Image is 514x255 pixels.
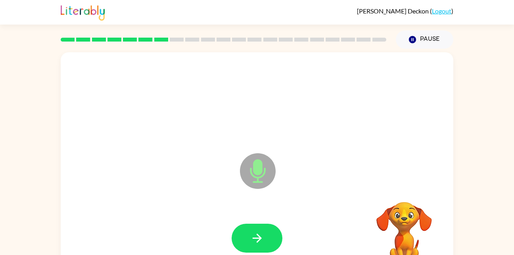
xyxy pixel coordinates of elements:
img: Literably [61,3,105,21]
a: Logout [432,7,451,15]
span: [PERSON_NAME] Deckon [357,7,430,15]
div: ( ) [357,7,453,15]
button: Pause [396,30,453,49]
